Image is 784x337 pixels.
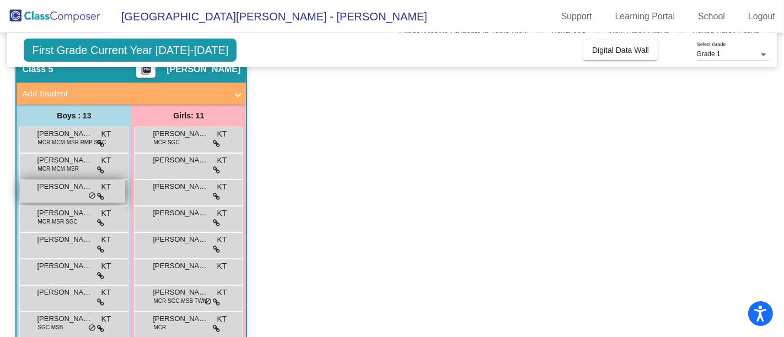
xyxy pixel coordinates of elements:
[153,323,166,331] span: MCR
[88,324,96,333] span: do_not_disturb_alt
[131,105,246,127] div: Girls: 11
[101,313,111,325] span: KT
[22,64,53,75] span: Class 5
[153,234,208,245] span: [PERSON_NAME]
[139,64,153,80] mat-icon: picture_as_pdf
[153,313,208,324] span: [PERSON_NAME]
[153,208,208,219] span: [PERSON_NAME]
[153,287,208,298] span: [PERSON_NAME]
[153,128,208,139] span: [PERSON_NAME]
[697,50,721,58] span: Grade 1
[606,8,684,25] a: Learning Portal
[153,181,208,192] span: [PERSON_NAME] [PERSON_NAME]
[37,218,77,226] span: MCR MSR SGC
[217,128,227,140] span: KT
[37,260,92,271] span: [PERSON_NAME]
[153,297,207,305] span: MCR SGC MSB TWN
[217,234,227,246] span: KT
[37,313,92,324] span: [PERSON_NAME]
[101,128,111,140] span: KT
[739,8,784,25] a: Logout
[167,64,240,75] span: [PERSON_NAME]
[204,297,212,306] span: do_not_disturb_alt
[37,138,106,146] span: MCR MCM MSR RMP SGC
[153,260,208,271] span: [PERSON_NAME]
[37,234,92,245] span: [PERSON_NAME]
[552,8,601,25] a: Support
[217,181,227,193] span: KT
[217,208,227,219] span: KT
[37,323,63,331] span: SGC MSB
[110,8,427,25] span: [GEOGRAPHIC_DATA][PERSON_NAME] - [PERSON_NAME]
[153,155,208,166] span: [PERSON_NAME]
[101,234,111,246] span: KT
[136,61,155,78] button: Print Students Details
[17,105,131,127] div: Boys : 13
[583,40,658,60] button: Digital Data Wall
[37,181,92,192] span: [PERSON_NAME]
[24,39,237,62] span: First Grade Current Year [DATE]-[DATE]
[101,260,111,272] span: KT
[17,83,246,105] mat-expansion-panel-header: Add Student
[37,128,92,139] span: [PERSON_NAME]
[101,181,111,193] span: KT
[217,287,227,298] span: KT
[22,88,227,100] mat-panel-title: Add Student
[217,313,227,325] span: KT
[217,155,227,166] span: KT
[37,208,92,219] span: [PERSON_NAME]
[37,155,92,166] span: [PERSON_NAME]
[153,138,179,146] span: MCR SGC
[689,8,734,25] a: School
[88,192,96,200] span: do_not_disturb_alt
[101,208,111,219] span: KT
[101,155,111,166] span: KT
[37,165,78,173] span: MCR MCM MSR
[217,260,227,272] span: KT
[592,46,649,55] span: Digital Data Wall
[101,287,111,298] span: KT
[37,287,92,298] span: [PERSON_NAME]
